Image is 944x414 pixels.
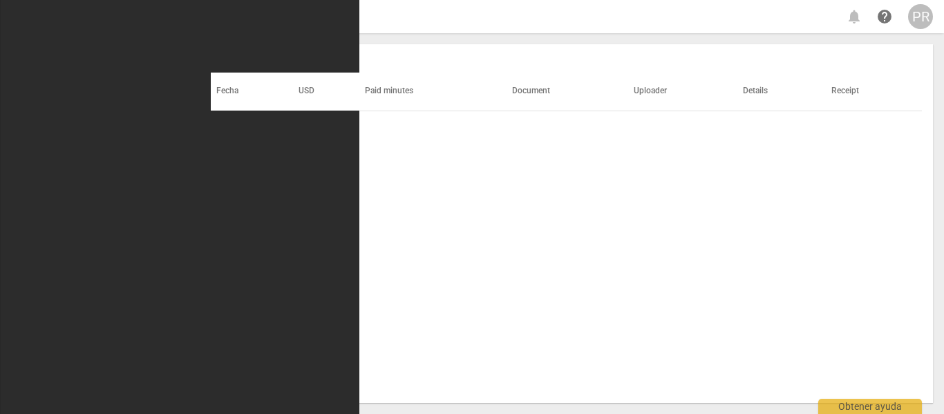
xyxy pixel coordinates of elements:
[826,73,922,111] th: Receipt
[908,4,933,29] button: PR
[628,73,737,111] th: Uploader
[359,73,507,111] th: Paid minutes
[293,73,359,111] th: USD
[876,8,893,25] span: help
[872,4,897,29] a: Obtener ayuda
[211,73,293,111] th: Fecha
[818,399,922,414] div: Obtener ayuda
[737,73,827,111] th: Details
[211,55,922,73] h2: Transactions
[507,73,628,111] th: Document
